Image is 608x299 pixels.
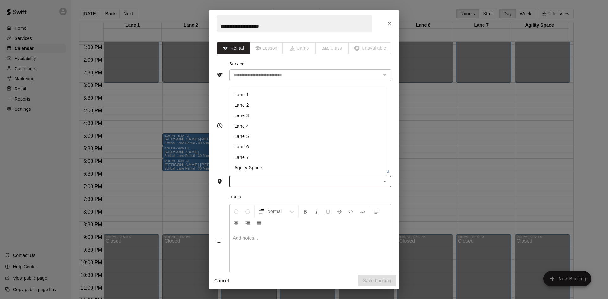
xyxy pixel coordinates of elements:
span: The type of an existing booking cannot be changed [250,42,283,54]
button: Undo [231,206,242,217]
button: Right Align [242,217,253,228]
li: Lane 2 [229,100,387,110]
button: Formatting Options [256,206,297,217]
svg: Notes [217,238,223,244]
button: Format Italics [311,206,322,217]
span: Normal [267,208,289,215]
span: Service [230,62,244,66]
li: Lane 1 [229,90,387,100]
button: Format Strikethrough [334,206,345,217]
span: The type of an existing booking cannot be changed [283,42,316,54]
button: Center Align [231,217,242,228]
li: Lane 3 [229,110,387,121]
button: Close [384,18,395,29]
svg: Rooms [217,178,223,185]
svg: Service [217,72,223,78]
button: Format Underline [323,206,333,217]
svg: Timing [217,122,223,129]
div: The service of an existing booking cannot be changed [229,69,391,81]
button: Close [380,177,389,186]
span: Notes [230,192,391,202]
span: The type of an existing booking cannot be changed [316,42,349,54]
li: Agility Space [229,163,387,173]
button: Rental [217,42,250,54]
button: Left Align [371,206,382,217]
button: Cancel [212,275,232,287]
button: Redo [242,206,253,217]
button: Format Bold [300,206,311,217]
li: Lane 6 [229,142,387,152]
span: The type of an existing booking cannot be changed [349,42,391,54]
button: Insert Code [345,206,356,217]
li: Lane 7 [229,152,387,163]
button: Insert Link [357,206,368,217]
li: Lane 5 [229,131,387,142]
button: Justify Align [254,217,264,228]
li: Lane 4 [229,121,387,131]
